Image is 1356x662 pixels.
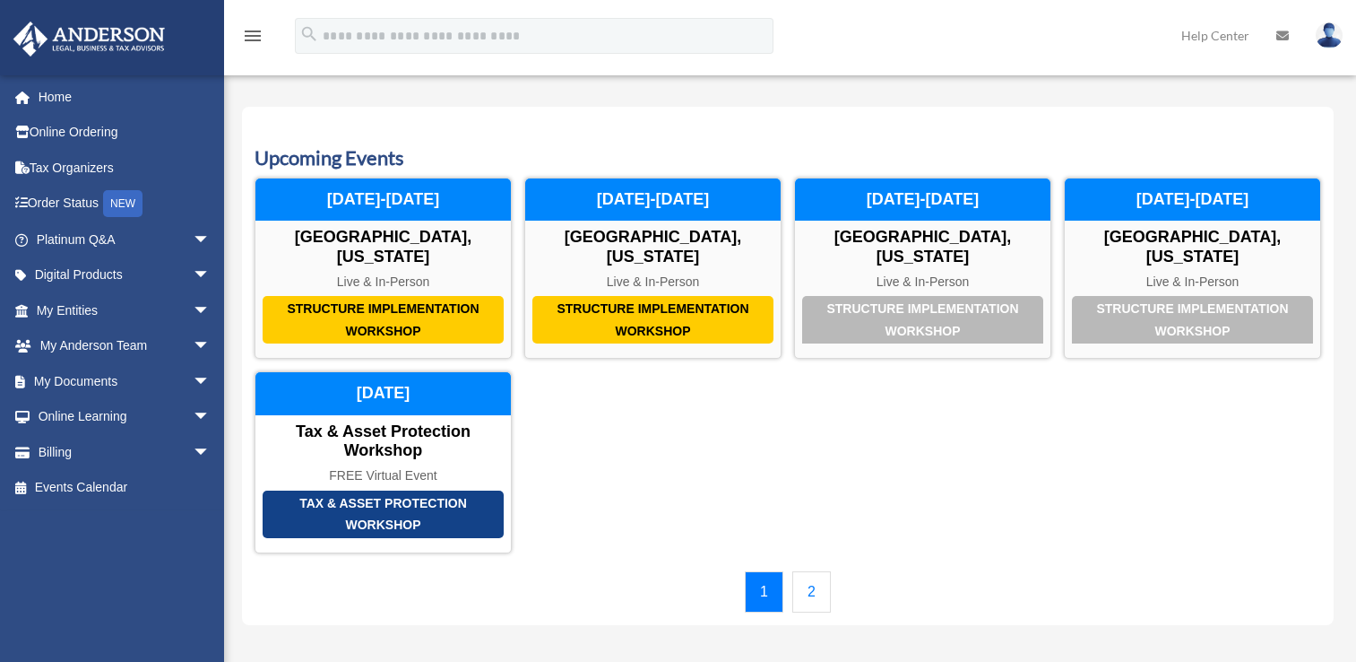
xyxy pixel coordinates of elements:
a: My Entitiesarrow_drop_down [13,292,238,328]
a: Home [13,79,238,115]
span: arrow_drop_down [193,434,229,471]
a: Events Calendar [13,470,229,506]
img: User Pic [1316,22,1343,48]
div: NEW [103,190,143,217]
a: menu [242,31,263,47]
a: Tax Organizers [13,150,238,186]
a: Structure Implementation Workshop [GEOGRAPHIC_DATA], [US_STATE] Live & In-Person [DATE]-[DATE] [794,178,1051,359]
div: Structure Implementation Workshop [1072,296,1313,344]
span: arrow_drop_down [193,328,229,365]
div: Live & In-Person [795,274,1050,290]
div: Structure Implementation Workshop [532,296,773,344]
div: Live & In-Person [525,274,781,290]
a: Billingarrow_drop_down [13,434,238,470]
a: Order StatusNEW [13,186,238,222]
div: [DATE]-[DATE] [525,179,781,222]
a: Platinum Q&Aarrow_drop_down [13,222,238,257]
h3: Upcoming Events [255,144,1321,172]
img: Anderson Advisors Platinum Portal [8,22,170,57]
span: arrow_drop_down [193,363,229,400]
div: Live & In-Person [1065,274,1320,290]
span: arrow_drop_down [193,222,229,258]
a: My Anderson Teamarrow_drop_down [13,328,238,364]
div: Live & In-Person [255,274,511,290]
a: Tax & Asset Protection Workshop Tax & Asset Protection Workshop FREE Virtual Event [DATE] [255,371,512,553]
span: arrow_drop_down [193,257,229,294]
span: arrow_drop_down [193,399,229,436]
div: FREE Virtual Event [255,468,511,483]
div: [GEOGRAPHIC_DATA], [US_STATE] [1065,228,1320,266]
a: Online Ordering [13,115,238,151]
a: Structure Implementation Workshop [GEOGRAPHIC_DATA], [US_STATE] Live & In-Person [DATE]-[DATE] [255,178,512,359]
div: Structure Implementation Workshop [263,296,504,344]
a: My Documentsarrow_drop_down [13,363,238,399]
a: Structure Implementation Workshop [GEOGRAPHIC_DATA], [US_STATE] Live & In-Person [DATE]-[DATE] [1064,178,1321,359]
div: Tax & Asset Protection Workshop [255,422,511,461]
a: Digital Productsarrow_drop_down [13,257,238,293]
i: menu [242,25,263,47]
i: search [299,24,319,44]
div: [DATE]-[DATE] [255,179,511,222]
div: Tax & Asset Protection Workshop [263,491,504,538]
div: [DATE]-[DATE] [1065,179,1320,222]
a: Online Learningarrow_drop_down [13,399,238,435]
a: Structure Implementation Workshop [GEOGRAPHIC_DATA], [US_STATE] Live & In-Person [DATE]-[DATE] [524,178,782,359]
a: 1 [745,571,783,613]
span: arrow_drop_down [193,292,229,329]
div: [DATE] [255,372,511,415]
div: [GEOGRAPHIC_DATA], [US_STATE] [525,228,781,266]
div: Structure Implementation Workshop [802,296,1043,344]
div: [DATE]-[DATE] [795,179,1050,222]
a: 2 [792,571,831,613]
div: [GEOGRAPHIC_DATA], [US_STATE] [795,228,1050,266]
div: [GEOGRAPHIC_DATA], [US_STATE] [255,228,511,266]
